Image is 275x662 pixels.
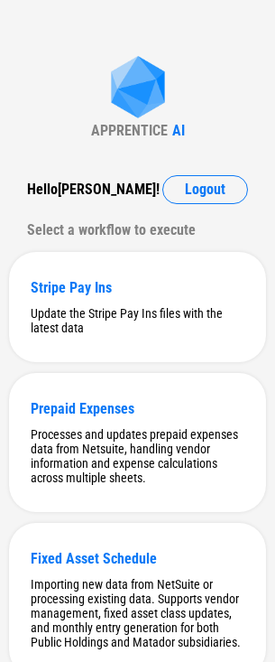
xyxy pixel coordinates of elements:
[31,427,244,485] div: Processes and updates prepaid expenses data from Netsuite, handling vendor information and expens...
[91,122,168,139] div: APPRENTICE
[31,400,244,417] div: Prepaid Expenses
[102,56,174,122] img: Apprentice AI
[162,175,248,204] button: Logout
[31,577,244,649] div: Importing new data from NetSuite or processing existing data. Supports vendor management, fixed a...
[31,279,244,296] div: Stripe Pay Ins
[31,550,244,567] div: Fixed Asset Schedule
[27,216,248,245] div: Select a workflow to execute
[185,182,225,197] span: Logout
[172,122,185,139] div: AI
[31,306,244,335] div: Update the Stripe Pay Ins files with the latest data
[27,175,160,204] div: Hello [PERSON_NAME] !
